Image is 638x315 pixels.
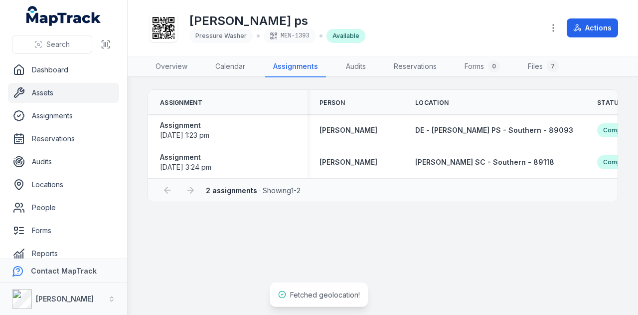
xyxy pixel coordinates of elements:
[8,152,119,172] a: Audits
[264,29,316,43] div: MEN-1393
[8,198,119,218] a: People
[290,291,360,299] span: Fetched geolocation!
[160,152,211,172] a: Assignment[DATE] 3:24 pm
[160,163,211,171] time: 8/14/2025, 3:24:20 PM
[160,120,209,130] strong: Assignment
[160,99,202,107] span: Assignment
[160,131,209,139] span: [DATE] 1:23 pm
[319,125,377,135] a: [PERSON_NAME]
[8,106,119,126] a: Assignments
[160,163,211,171] span: [DATE] 3:24 pm
[415,158,554,166] span: [PERSON_NAME] SC - Southern - 89118
[160,131,209,139] time: 8/15/2025, 1:23:03 PM
[488,60,500,72] div: 0
[415,126,573,134] span: DE - [PERSON_NAME] PS - Southern - 89093
[8,175,119,195] a: Locations
[195,32,247,39] span: Pressure Washer
[597,99,623,107] span: Status
[206,186,257,195] strong: 2 assignments
[415,157,554,167] a: [PERSON_NAME] SC - Southern - 89118
[12,35,92,54] button: Search
[415,99,449,107] span: Location
[386,56,445,77] a: Reservations
[338,56,374,77] a: Audits
[457,56,508,77] a: Forms0
[8,60,119,80] a: Dashboard
[206,186,301,195] span: · Showing 1 - 2
[567,18,618,37] button: Actions
[160,152,211,162] strong: Assignment
[31,267,97,275] strong: Contact MapTrack
[319,157,377,167] a: [PERSON_NAME]
[26,6,101,26] a: MapTrack
[8,221,119,241] a: Forms
[189,13,365,29] h1: [PERSON_NAME] ps
[319,99,345,107] span: Person
[520,56,567,77] a: Files7
[148,56,195,77] a: Overview
[415,125,573,135] a: DE - [PERSON_NAME] PS - Southern - 89093
[36,295,94,303] strong: [PERSON_NAME]
[8,83,119,103] a: Assets
[160,120,209,140] a: Assignment[DATE] 1:23 pm
[597,99,634,107] a: Status
[326,29,365,43] div: Available
[547,60,559,72] div: 7
[46,39,70,49] span: Search
[8,129,119,149] a: Reservations
[8,244,119,264] a: Reports
[207,56,253,77] a: Calendar
[265,56,326,77] a: Assignments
